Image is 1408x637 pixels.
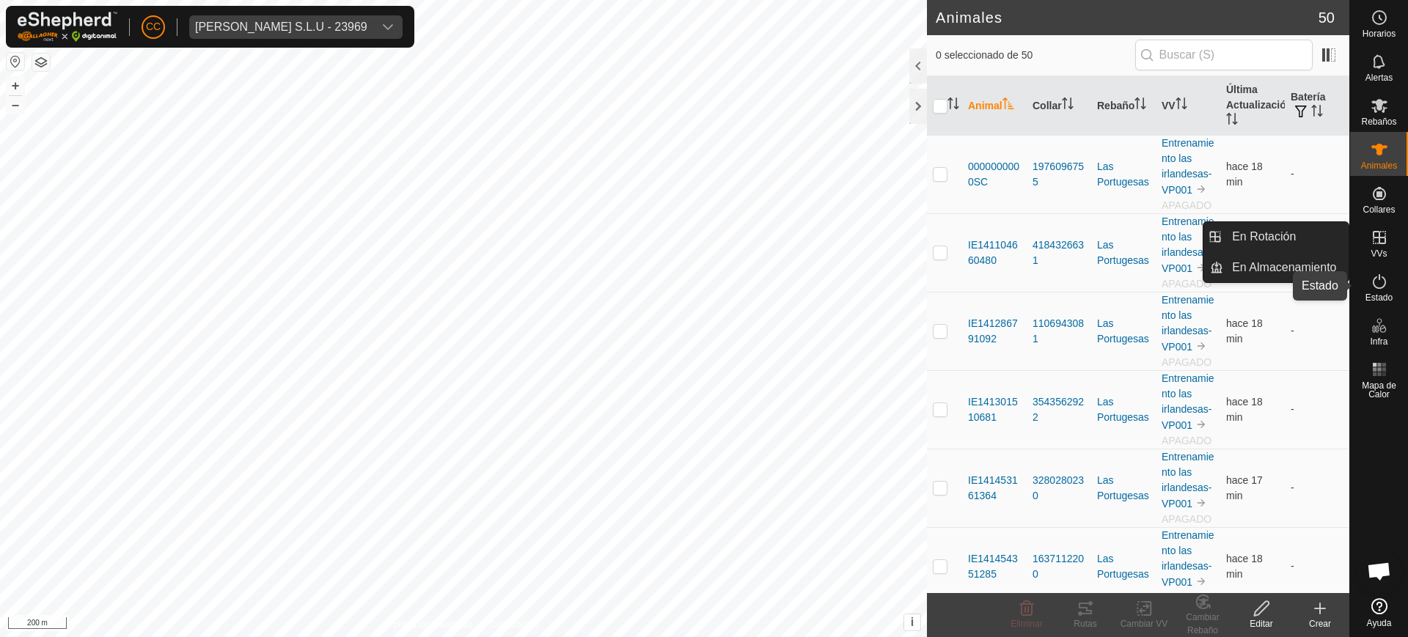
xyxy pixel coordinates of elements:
[1226,115,1238,127] p-sorticon: Activar para ordenar
[1033,551,1085,582] div: 1637112200
[1162,451,1214,509] a: Entrenamiento las irlandesas-VP001
[1232,228,1296,246] span: En Rotación
[904,614,920,630] button: i
[1285,370,1349,449] td: -
[1033,316,1085,347] div: 1106943081
[1162,137,1214,196] a: Entrenamiento las irlandesas-VP001
[1097,394,1150,425] div: Las Portugesas
[1162,529,1214,588] a: Entrenamiento las irlandesas-VP001
[1195,575,1207,587] img: hasta
[1365,293,1393,302] span: Estado
[1011,619,1042,629] span: Eliminar
[18,12,117,42] img: Logo Gallagher
[1097,316,1150,347] div: Las Portugesas
[1365,73,1393,82] span: Alertas
[1027,76,1091,136] th: Collar
[1203,222,1349,251] li: En Rotación
[1162,372,1214,431] a: Entrenamiento las irlandesas-VP001
[1162,216,1214,274] a: Entrenamiento las irlandesas-VP001
[388,618,472,631] a: Política de Privacidad
[1115,617,1173,630] div: Cambiar VV
[1033,238,1085,268] div: 4184326631
[1285,135,1349,213] td: -
[936,48,1135,63] span: 0 seleccionado de 50
[1162,199,1211,211] span: APAGADO
[968,159,1021,190] span: 0000000000SC
[490,618,539,631] a: Contáctenos
[1195,183,1207,195] img: hasta
[1033,159,1085,190] div: 1976096755
[1350,592,1408,633] a: Ayuda
[1220,76,1285,136] th: Última Actualización
[1195,419,1207,430] img: hasta
[1226,161,1263,188] span: 12 sept 2025, 8:31
[1097,473,1150,504] div: Las Portugesas
[1162,356,1211,368] span: APAGADO
[189,15,373,39] span: Vilma Labra S.L.U - 23969
[7,53,24,70] button: Restablecer Mapa
[1285,449,1349,527] td: -
[1097,551,1150,582] div: Las Portugesas
[1162,278,1211,290] span: APAGADO
[1097,159,1150,190] div: Las Portugesas
[1361,161,1397,170] span: Animales
[1203,253,1349,282] li: En Almacenamiento
[1311,107,1323,119] p-sorticon: Activar para ordenar
[1223,253,1349,282] a: En Almacenamiento
[1367,619,1392,627] span: Ayuda
[1291,617,1349,630] div: Crear
[1195,340,1207,352] img: hasta
[1285,527,1349,605] td: -
[1162,294,1214,353] a: Entrenamiento las irlandesas-VP001
[1002,100,1014,111] p-sorticon: Activar para ordenar
[1371,249,1387,258] span: VVs
[32,54,50,71] button: Capas del Mapa
[7,77,24,95] button: +
[1226,553,1263,580] span: 12 sept 2025, 8:31
[1195,497,1207,509] img: hasta
[1162,435,1211,446] span: APAGADO
[1162,592,1211,603] span: APAGADO
[1285,76,1349,136] th: Batería
[968,238,1021,268] span: IE141104660480
[1033,394,1085,425] div: 3543562922
[911,616,914,628] span: i
[1097,238,1150,268] div: Las Portugesas
[1056,617,1115,630] div: Rutas
[968,394,1021,425] span: IE141301510681
[195,21,367,33] div: [PERSON_NAME] S.L.U - 23969
[1363,205,1395,214] span: Collares
[373,15,403,39] div: dropdown trigger
[1232,259,1336,276] span: En Almacenamiento
[1363,29,1396,38] span: Horarios
[146,19,161,34] span: CC
[7,96,24,114] button: –
[1226,317,1263,345] span: 12 sept 2025, 8:31
[962,76,1027,136] th: Animal
[1319,7,1335,29] span: 50
[1162,513,1211,525] span: APAGADO
[968,551,1021,582] span: IE141454351285
[1370,337,1387,346] span: Infra
[1033,473,1085,504] div: 3280280230
[1354,381,1404,399] span: Mapa de Calor
[936,9,1319,26] h2: Animales
[1134,100,1146,111] p-sorticon: Activar para ordenar
[1357,549,1401,593] div: Chat abierto
[1156,76,1220,136] th: VV
[1285,213,1349,292] td: -
[1091,76,1156,136] th: Rebaño
[968,316,1021,347] span: IE141286791092
[947,100,959,111] p-sorticon: Activar para ordenar
[1195,262,1207,273] img: hasta
[1232,617,1291,630] div: Editar
[1062,100,1074,111] p-sorticon: Activar para ordenar
[1226,474,1263,501] span: 12 sept 2025, 8:32
[1285,292,1349,370] td: -
[1226,396,1263,423] span: 12 sept 2025, 8:31
[1173,611,1232,637] div: Cambiar Rebaño
[968,473,1021,504] span: IE141453161364
[1176,100,1187,111] p-sorticon: Activar para ordenar
[1223,222,1349,251] a: En Rotación
[1361,117,1396,126] span: Rebaños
